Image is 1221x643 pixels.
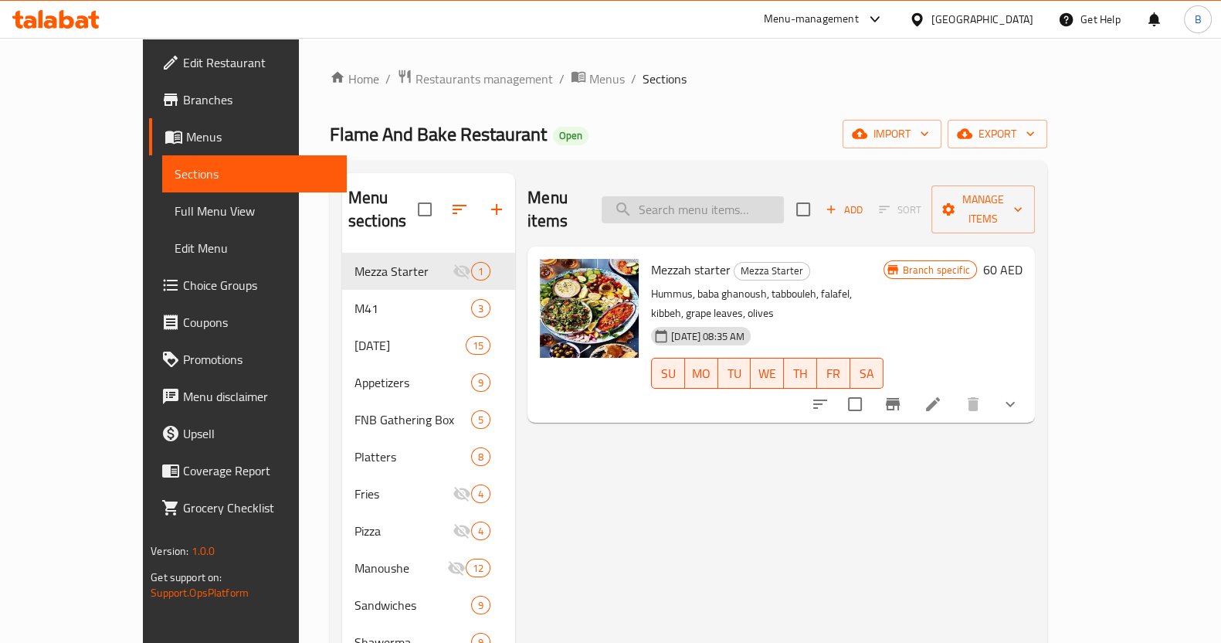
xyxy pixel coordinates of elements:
span: MO [691,362,712,385]
span: Restaurants management [415,70,553,88]
span: Appetizers [354,373,471,392]
img: Mezzah starter [540,259,639,358]
span: Menu disclaimer [183,387,334,406]
span: Flame And Bake Restaurant [330,117,547,151]
h2: Menu items [527,186,583,233]
li: / [385,70,391,88]
li: / [631,70,636,88]
a: Menus [571,69,625,89]
button: TU [718,358,751,389]
span: Edit Restaurant [183,53,334,72]
div: Sandwiches9 [342,587,515,624]
span: Add [823,201,865,219]
div: Ramadan [354,336,466,355]
span: Select to update [839,388,871,420]
h2: Menu sections [348,186,418,233]
span: Fries [354,485,453,503]
div: items [471,373,490,392]
button: export [948,120,1047,148]
span: Full Menu View [175,202,334,220]
span: 1.0.0 [192,541,215,561]
div: Mezza Starter [734,262,810,281]
span: Version: [151,541,188,561]
a: Edit Restaurant [149,44,347,81]
a: Choice Groups [149,267,347,304]
div: items [471,299,490,318]
svg: Inactive section [447,559,466,577]
span: Grocery Checklist [183,498,334,517]
span: B [1194,11,1201,28]
span: Get support on: [151,567,222,587]
span: M41 [354,299,471,318]
span: SU [658,362,679,385]
span: 9 [472,598,490,613]
span: Choice Groups [183,276,334,294]
a: Sections [162,155,347,192]
a: Promotions [149,341,347,378]
button: import [843,120,941,148]
span: Open [553,129,588,142]
div: Mezza Starter1 [342,253,515,290]
div: FNB Gathering Box [354,410,471,429]
span: Sort sections [441,191,478,228]
span: Select all sections [409,193,441,226]
span: Coverage Report [183,461,334,480]
span: Promotions [183,350,334,369]
span: Pizza [354,522,453,540]
div: M413 [342,290,515,327]
div: Open [553,127,588,145]
a: Coverage Report [149,452,347,489]
button: SA [850,358,884,389]
span: 4 [472,487,490,502]
nav: breadcrumb [330,69,1047,89]
a: Menus [149,118,347,155]
button: Branch-specific-item [874,386,911,423]
span: Sections [175,165,334,183]
button: sort-choices [802,386,839,423]
a: Coupons [149,304,347,341]
svg: Inactive section [453,485,471,503]
div: Menu-management [764,10,859,29]
div: Platters8 [342,438,515,475]
div: [DATE]15 [342,327,515,364]
a: Home [330,70,379,88]
span: Manoushe [354,559,447,577]
button: Add [819,198,869,222]
a: Restaurants management [397,69,553,89]
span: export [960,124,1035,144]
span: Add item [819,198,869,222]
a: Grocery Checklist [149,489,347,526]
span: FR [823,362,844,385]
div: FNB Gathering Box5 [342,401,515,438]
span: [DATE] 08:35 AM [665,329,751,344]
div: [GEOGRAPHIC_DATA] [931,11,1033,28]
div: items [471,485,490,503]
svg: Inactive section [453,262,471,281]
button: FR [817,358,850,389]
span: Manage items [944,190,1023,229]
a: Branches [149,81,347,118]
span: Branches [183,90,334,109]
div: Pizza4 [342,512,515,549]
li: / [559,70,565,88]
input: search [602,196,784,223]
span: Select section [787,193,819,226]
span: Sandwiches [354,596,471,614]
span: Upsell [183,424,334,443]
span: Coupons [183,313,334,332]
span: Mezza Starter [354,262,453,281]
button: delete [955,386,992,423]
span: 8 [472,450,490,464]
span: Branch specific [897,263,976,277]
a: Edit Menu [162,230,347,267]
span: Mezzah starter [651,258,731,281]
div: items [471,410,490,429]
span: Edit Menu [175,239,334,257]
div: items [471,262,490,281]
div: Manoushe12 [342,549,515,587]
span: 4 [472,524,490,539]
